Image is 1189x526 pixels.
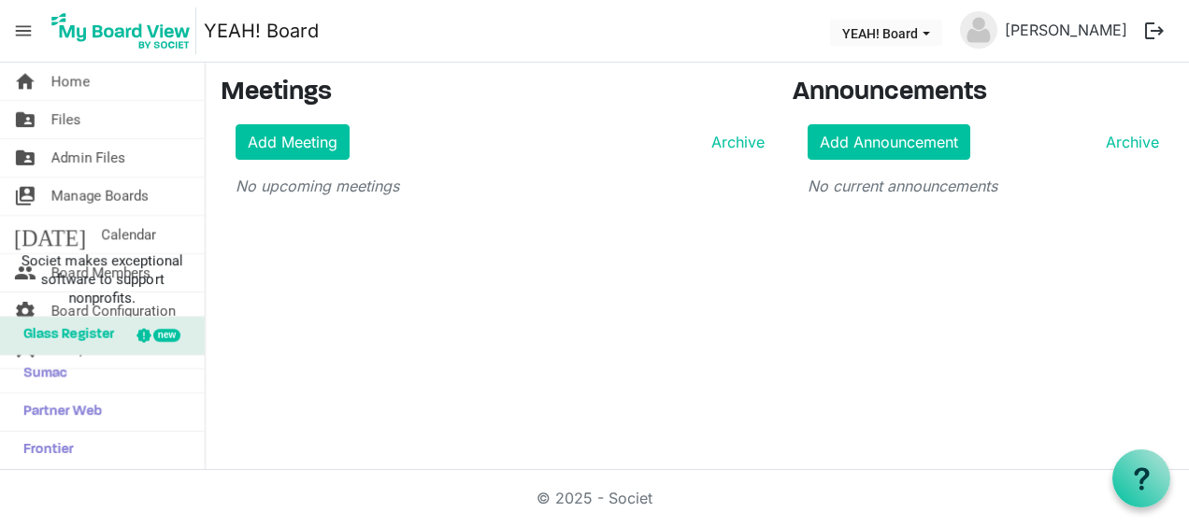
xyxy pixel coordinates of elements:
[14,101,36,138] span: folder_shared
[1098,131,1159,153] a: Archive
[51,63,90,100] span: Home
[8,251,196,307] span: Societ makes exceptional software to support nonprofits.
[808,175,1159,197] p: No current announcements
[46,7,196,54] img: My Board View Logo
[14,139,36,177] span: folder_shared
[221,78,766,109] h3: Meetings
[1135,11,1174,50] button: logout
[14,317,114,354] span: Glass Register
[6,13,41,49] span: menu
[537,489,652,507] a: © 2025 - Societ
[101,216,156,253] span: Calendar
[704,131,765,153] a: Archive
[236,175,766,197] p: No upcoming meetings
[46,7,204,54] a: My Board View Logo
[51,101,81,138] span: Files
[14,178,36,215] span: switch_account
[960,11,997,49] img: no-profile-picture.svg
[51,139,125,177] span: Admin Files
[793,78,1174,109] h3: Announcements
[204,12,319,50] a: YEAH! Board
[236,124,350,160] a: Add Meeting
[997,11,1135,49] a: [PERSON_NAME]
[808,124,970,160] a: Add Announcement
[830,20,942,46] button: YEAH! Board dropdownbutton
[51,178,149,215] span: Manage Boards
[14,216,86,253] span: [DATE]
[14,355,67,392] span: Sumac
[14,63,36,100] span: home
[153,329,180,342] div: new
[14,393,102,431] span: Partner Web
[14,432,74,469] span: Frontier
